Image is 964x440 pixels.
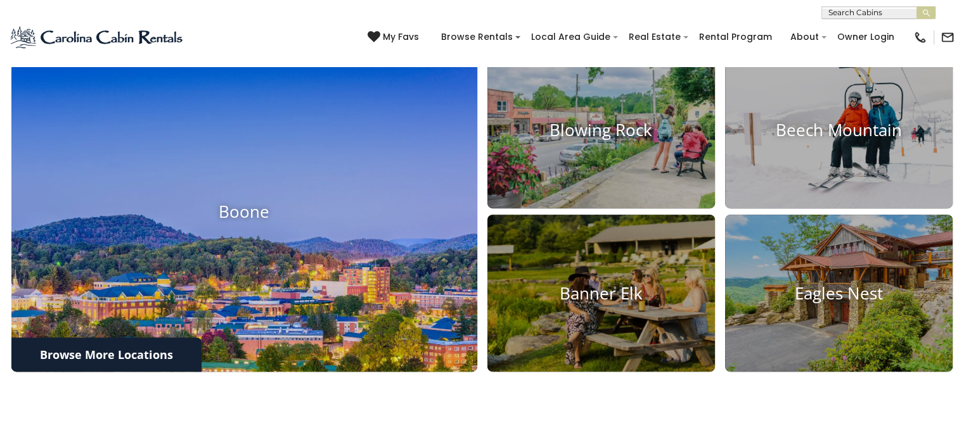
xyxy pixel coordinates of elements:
[487,51,715,208] a: Blowing Rock
[487,284,715,303] h4: Banner Elk
[725,215,953,372] a: Eagles Nest
[622,27,687,47] a: Real Estate
[941,30,954,44] img: mail-regular-black.png
[913,30,927,44] img: phone-regular-black.png
[11,201,477,221] h4: Boone
[525,27,617,47] a: Local Area Guide
[725,284,953,303] h4: Eagles Nest
[725,51,953,208] a: Beech Mountain
[725,120,953,139] h4: Beech Mountain
[487,120,715,139] h4: Blowing Rock
[11,51,477,372] a: Boone
[487,215,715,372] a: Banner Elk
[435,27,519,47] a: Browse Rentals
[831,27,901,47] a: Owner Login
[11,337,202,372] a: Browse More Locations
[10,25,185,50] img: Blue-2.png
[368,30,422,44] a: My Favs
[784,27,825,47] a: About
[693,27,778,47] a: Rental Program
[383,30,419,44] span: My Favs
